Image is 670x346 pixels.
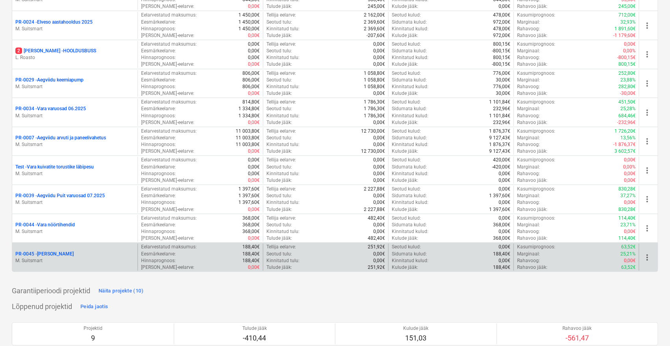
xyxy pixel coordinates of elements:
[266,70,296,77] p: Tellija eelarve :
[392,32,418,39] p: Kulude jääk :
[141,222,176,228] p: Eesmärkeelarve :
[266,235,292,242] p: Tulude jääk :
[613,141,636,148] p: -1 876,37€
[238,19,260,26] p: 1 450,00€
[493,83,510,90] p: 776,00€
[236,135,260,141] p: 11 003,80€
[364,77,385,83] p: 1 058,80€
[242,77,260,83] p: 806,00€
[248,235,260,242] p: 0,00€
[373,119,385,126] p: 0,00€
[642,253,652,262] span: more_vert
[15,105,134,119] div: PR-0034 -Vara varuosad 06.2025M. Suitsmart
[624,199,636,206] p: 0,00€
[141,215,197,222] p: Eelarvestatud maksumus :
[364,186,385,192] p: 2 227,88€
[236,141,260,148] p: 11 003,80€
[517,105,540,112] p: Marginaal :
[620,222,636,228] p: 23,71%
[493,12,510,19] p: 478,00€
[141,157,197,163] p: Eelarvestatud maksumus :
[266,199,300,206] p: Kinnitatud tulu :
[392,135,427,141] p: Sidumata kulud :
[624,170,636,177] p: 0,00€
[392,41,421,48] p: Seotud kulud :
[493,157,510,163] p: 420,00€
[248,32,260,39] p: 0,00€
[618,70,636,77] p: 252,80€
[15,54,134,61] p: L. Roasto
[492,164,510,170] p: -420,00€
[373,177,385,184] p: 0,00€
[392,164,427,170] p: Sidumata kulud :
[517,70,555,77] p: Kasumiprognoos :
[141,177,194,184] p: [PERSON_NAME]-eelarve :
[492,48,510,54] p: -800,15€
[373,157,385,163] p: 0,00€
[517,48,540,54] p: Marginaal :
[141,3,194,10] p: [PERSON_NAME]-eelarve :
[141,48,176,54] p: Eesmärkeelarve :
[364,12,385,19] p: 2 162,00€
[489,206,510,213] p: 1 397,60€
[15,48,134,61] div: 2[PERSON_NAME] -HOOLDUSBUSSL. Roasto
[15,251,74,257] p: PR-0045 - [PERSON_NAME]
[392,48,427,54] p: Sidumata kulud :
[141,148,194,155] p: [PERSON_NAME]-eelarve :
[373,141,385,148] p: 0,00€
[373,41,385,48] p: 0,00€
[373,164,385,170] p: 0,00€
[624,228,636,235] p: 0,00€
[141,90,194,97] p: [PERSON_NAME]-eelarve :
[517,119,547,126] p: Rahavoo jääk :
[266,135,292,141] p: Seotud tulu :
[266,170,300,177] p: Kinnitatud tulu :
[618,99,636,105] p: 451,50€
[242,83,260,90] p: 806,00€
[238,12,260,19] p: 1 450,00€
[617,54,636,61] p: -800,15€
[141,19,176,26] p: Eesmärkeelarve :
[620,192,636,199] p: 37,27%
[242,99,260,105] p: 814,80€
[15,192,105,199] p: PR-0039 - Aegviidu Puit varuosad 07.2025
[266,164,292,170] p: Seotud tulu :
[618,12,636,19] p: 712,00€
[248,90,260,97] p: 0,00€
[266,119,292,126] p: Tulude jääk :
[499,3,510,10] p: 0,00€
[266,41,296,48] p: Tellija eelarve :
[392,3,418,10] p: Kulude jääk :
[141,99,197,105] p: Eelarvestatud maksumus :
[517,54,540,61] p: Rahavoog :
[266,54,300,61] p: Kinnitatud tulu :
[266,113,300,119] p: Kinnitatud tulu :
[15,222,75,228] p: PR-0044 - Vara nöörtihendid
[248,3,260,10] p: 0,00€
[489,135,510,141] p: 9 127,43€
[492,61,510,68] p: -800,15€
[242,215,260,222] p: 368,00€
[248,148,260,155] p: 0,00€
[517,32,547,39] p: Rahavoo jääk :
[364,113,385,119] p: 1 786,30€
[517,215,555,222] p: Kasumiprognoos :
[642,194,652,204] span: more_vert
[15,135,106,141] p: PR-0007 - Aegviidu arvuti ja paneelivahetus
[517,157,555,163] p: Kasumiprognoos :
[499,215,510,222] p: 0,00€
[517,26,540,32] p: Rahavoog :
[489,113,510,119] p: 1 101,84€
[266,228,300,235] p: Kinnitatud tulu :
[141,32,194,39] p: [PERSON_NAME]-eelarve :
[15,257,134,264] p: M. Suitsmart
[248,54,260,61] p: 0,00€
[368,215,385,222] p: 482,40€
[373,54,385,61] p: 0,00€
[517,177,547,184] p: Rahavoo jääk :
[392,12,421,19] p: Seotud kulud :
[392,199,428,206] p: Kinnitatud kulud :
[266,215,296,222] p: Tellija eelarve :
[613,32,636,39] p: -1 179,60€
[141,113,176,119] p: Hinnaprognoos :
